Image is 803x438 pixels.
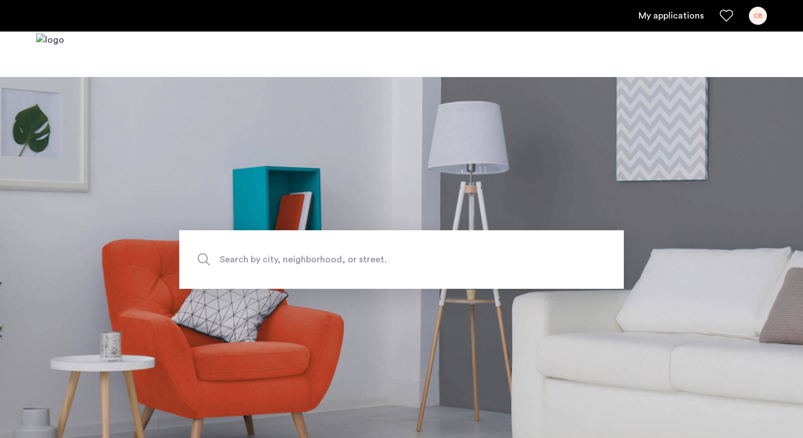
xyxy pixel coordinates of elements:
img: logo [36,33,64,75]
span: Search by city, neighborhood, or street. [220,252,531,267]
a: My application [638,9,704,23]
a: Favorites [720,9,733,23]
input: Apartment Search [179,230,624,289]
div: CB [749,7,767,25]
a: Cazamio logo [36,33,64,75]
